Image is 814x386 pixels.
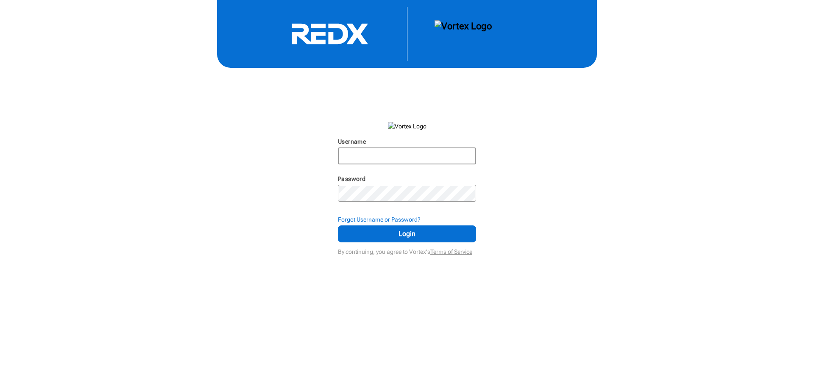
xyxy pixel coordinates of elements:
[338,225,476,242] button: Login
[338,244,476,256] div: By continuing, you agree to Vortex's
[266,23,393,45] svg: RedX Logo
[338,138,366,145] label: Username
[388,122,427,131] img: Vortex Logo
[348,229,466,239] span: Login
[338,175,365,182] label: Password
[430,248,472,255] a: Terms of Service
[338,215,476,224] div: Forgot Username or Password?
[338,216,421,223] strong: Forgot Username or Password?
[435,20,492,47] img: Vortex Logo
